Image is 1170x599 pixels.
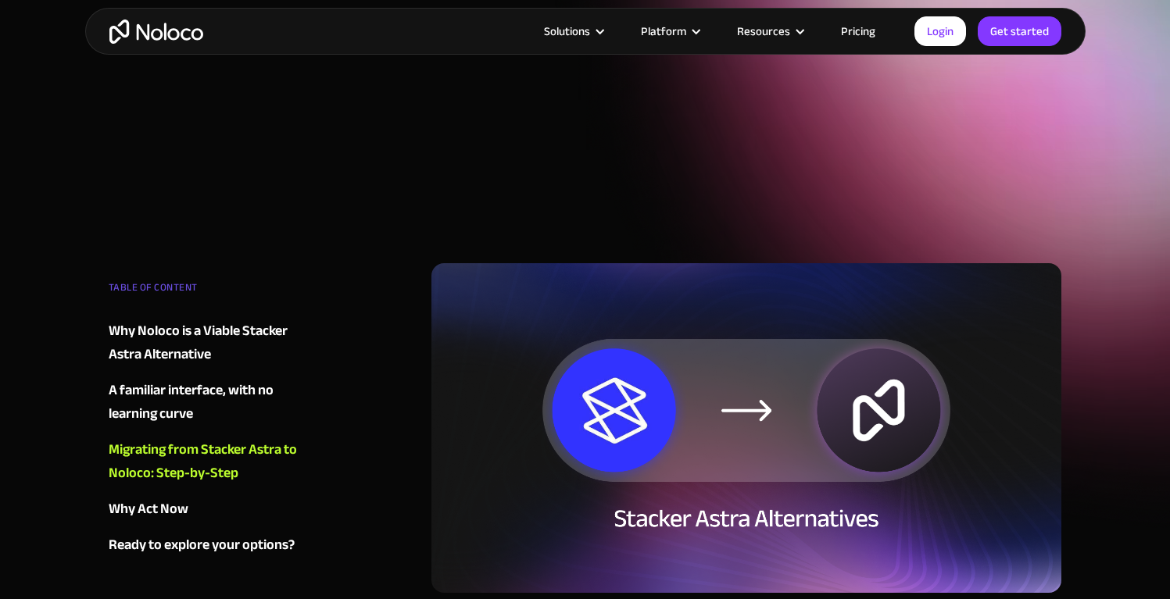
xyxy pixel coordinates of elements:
div: Resources [737,21,790,41]
a: home [109,20,203,44]
div: Resources [717,21,821,41]
a: Pricing [821,21,895,41]
div: Solutions [544,21,590,41]
div: Platform [641,21,686,41]
a: Get started [978,16,1061,46]
div: Solutions [524,21,621,41]
a: Login [914,16,966,46]
div: Ready to explore your options? [109,533,295,557]
a: Ready to explore your options? [109,533,298,557]
a: Why Noloco is a Viable Stacker Astra Alternative [109,319,298,366]
div: TABLE OF CONTENT [109,276,298,307]
a: Migrating from Stacker Astra to Noloco: Step-by-Step [109,438,298,485]
div: Why Act Now [109,497,188,521]
div: Platform [621,21,717,41]
a: A familiar interface, with no learning curve [109,379,298,426]
a: Why Act Now [109,497,298,521]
